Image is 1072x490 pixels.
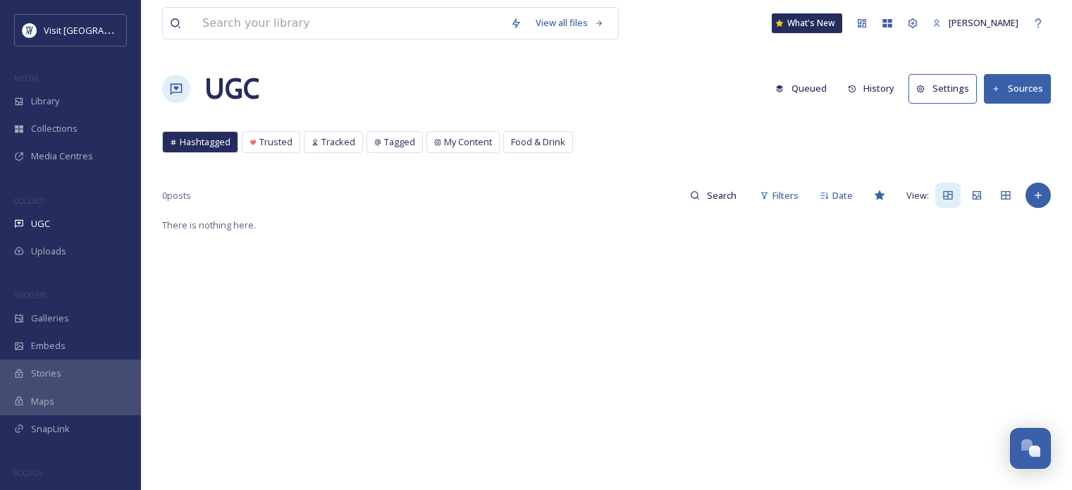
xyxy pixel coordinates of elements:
[14,73,39,83] span: MEDIA
[14,467,42,478] span: SOCIALS
[529,9,611,37] a: View all files
[162,189,191,202] span: 0 posts
[31,395,54,408] span: Maps
[772,189,799,202] span: Filters
[832,189,853,202] span: Date
[908,74,984,103] a: Settings
[906,189,929,202] span: View:
[195,8,503,39] input: Search your library
[31,122,78,135] span: Collections
[768,75,841,102] a: Queued
[31,422,70,436] span: SnapLink
[772,13,842,33] a: What's New
[700,181,746,209] input: Search
[841,75,909,102] a: History
[949,16,1018,29] span: [PERSON_NAME]
[14,195,44,206] span: COLLECT
[31,245,66,258] span: Uploads
[444,135,492,149] span: My Content
[31,149,93,163] span: Media Centres
[31,94,59,108] span: Library
[14,290,47,300] span: WIDGETS
[321,135,355,149] span: Tracked
[23,23,37,37] img: Untitled%20design%20%2897%29.png
[384,135,415,149] span: Tagged
[44,23,153,37] span: Visit [GEOGRAPHIC_DATA]
[841,75,902,102] button: History
[31,217,50,231] span: UGC
[511,135,565,149] span: Food & Drink
[768,75,834,102] button: Queued
[31,312,69,325] span: Galleries
[180,135,230,149] span: Hashtagged
[925,9,1025,37] a: [PERSON_NAME]
[31,339,66,353] span: Embeds
[259,135,292,149] span: Trusted
[204,68,259,110] a: UGC
[31,367,61,380] span: Stories
[908,74,977,103] button: Settings
[984,74,1051,103] button: Sources
[162,219,256,231] span: There is nothing here.
[1010,428,1051,469] button: Open Chat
